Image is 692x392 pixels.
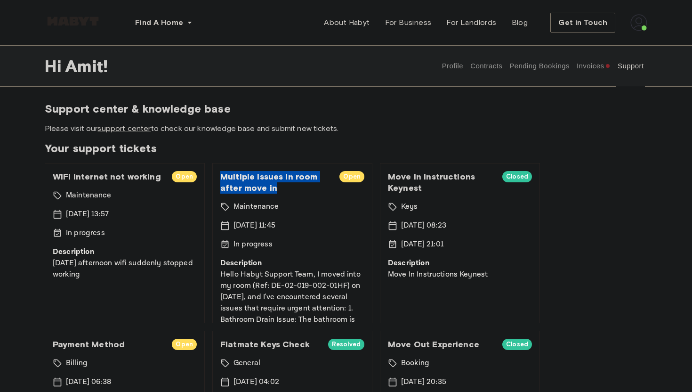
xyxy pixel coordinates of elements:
span: Please visit our to check our knowledge base and submit new tickets. [45,123,647,134]
span: Closed [502,172,532,181]
p: [DATE] afternoon wifi suddenly stopped working [53,258,197,280]
a: support center [97,124,151,133]
img: avatar [630,14,647,31]
p: [DATE] 04:02 [233,376,279,388]
p: [DATE] 11:45 [233,220,275,231]
p: General [233,358,260,369]
button: Invoices [575,45,612,87]
span: Get in Touch [558,17,607,28]
button: Pending Bookings [508,45,571,87]
a: About Habyt [316,13,377,32]
p: Keys [401,201,418,212]
span: Multiple issues in room after move in [220,171,332,194]
a: Blog [504,13,536,32]
span: For Landlords [446,17,496,28]
p: Description [220,258,364,269]
p: [DATE] 08:23 [401,220,446,231]
button: Contracts [469,45,504,87]
p: Description [388,258,532,269]
button: Find A Home [128,13,200,32]
button: Support [616,45,645,87]
p: [DATE] 21:01 [401,239,443,250]
span: Your support tickets [45,141,647,155]
p: In progress [233,239,273,250]
p: Maintenance [66,190,111,201]
p: Maintenance [233,201,279,212]
p: Move In Instructions Keynest [388,269,532,280]
a: For Landlords [439,13,504,32]
span: Closed [502,340,532,349]
p: [DATE] 06:38 [66,376,111,388]
button: Profile [441,45,465,87]
button: Get in Touch [550,13,615,33]
span: Payment Method [53,339,164,350]
span: Open [172,340,197,349]
span: Move In Instructions Keynest [388,171,495,194]
span: For Business [385,17,432,28]
span: About Habyt [324,17,370,28]
span: Flatmate Keys Check [220,339,321,350]
a: For Business [378,13,439,32]
img: Habyt [45,16,101,26]
span: WIFI internet not working [53,171,164,182]
span: Open [339,172,364,181]
p: Booking [401,358,429,369]
div: user profile tabs [438,45,647,87]
span: Amit ! [65,56,108,76]
p: Description [53,246,197,258]
p: [DATE] 20:35 [401,376,446,388]
span: Support center & knowledge base [45,102,647,116]
span: Find A Home [135,17,183,28]
span: Blog [512,17,528,28]
span: Resolved [328,340,364,349]
span: Move Out Experience [388,339,495,350]
span: Open [172,172,197,181]
p: Billing [66,358,88,369]
p: In progress [66,228,105,239]
span: Hi [45,56,65,76]
p: [DATE] 13:57 [66,209,109,220]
